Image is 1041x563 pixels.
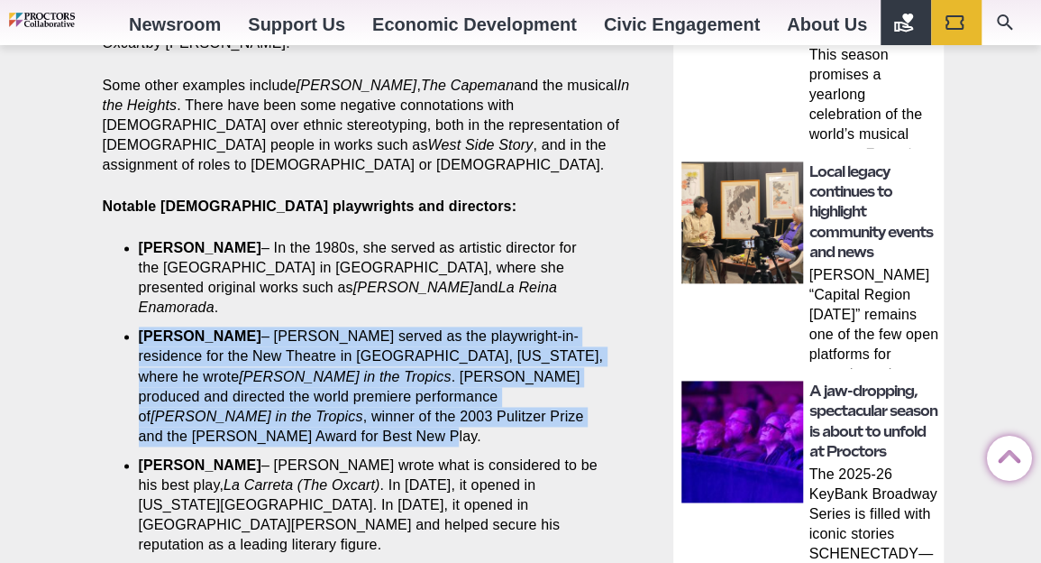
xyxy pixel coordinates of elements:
[808,163,932,262] a: Local legacy continues to highlight community events and news
[297,477,380,493] em: (The Oxcart)
[139,240,261,255] strong: [PERSON_NAME]
[681,162,803,283] img: thumbnail: Local legacy continues to highlight community events and news
[139,238,606,318] li: – In the 1980s, she served as artistic director for the [GEOGRAPHIC_DATA] in [GEOGRAPHIC_DATA], w...
[353,280,474,295] em: [PERSON_NAME]
[103,198,516,214] strong: Notable [DEMOGRAPHIC_DATA] playwrights and directors:
[427,137,533,152] em: West Side Story
[139,328,261,344] strong: [PERSON_NAME]
[808,383,936,460] a: A jaw-dropping, spectacular season is about to unfold at Proctors
[239,369,451,384] em: [PERSON_NAME] in the Tropics
[103,78,630,113] em: In the Heights
[151,409,362,424] em: [PERSON_NAME] in the Tropics
[103,76,633,175] p: Some other examples include , and the musical . There have been some negative connotations with [...
[139,456,606,555] li: – [PERSON_NAME] wrote what is considered to be his best play, . In [DATE], it opened in [US_STATE...
[224,477,293,493] em: La Carreta
[808,265,938,368] p: [PERSON_NAME] “Capital Region [DATE]” remains one of the few open platforms for everyday voices S...
[987,437,1023,473] a: Back to Top
[421,78,514,93] em: The Capeman
[139,327,606,446] li: – [PERSON_NAME] served as the playwright-in-residence for the New Theatre in [GEOGRAPHIC_DATA], [...
[139,457,261,473] strong: [PERSON_NAME]
[297,78,417,93] em: [PERSON_NAME]
[808,45,938,148] p: This season promises a yearlong celebration of the world’s musical tapestry From the sands of the...
[9,13,115,27] img: Proctors logo
[681,381,803,503] img: thumbnail: A jaw-dropping, spectacular season is about to unfold at Proctors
